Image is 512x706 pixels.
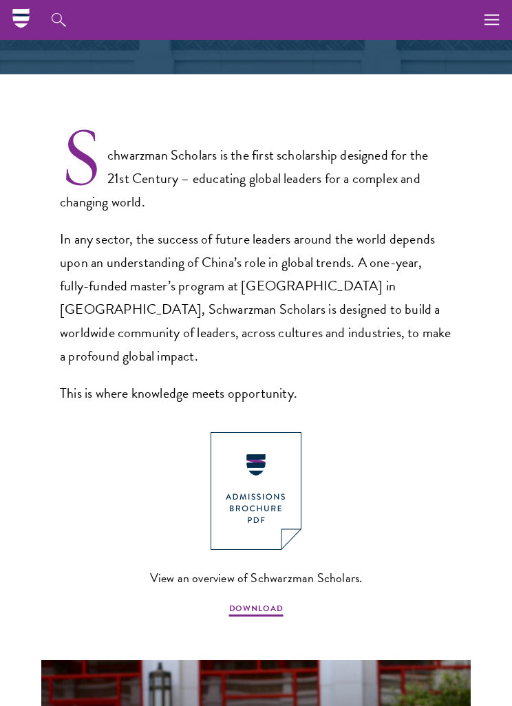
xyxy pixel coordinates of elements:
span: View an overview of Schwarzman Scholars. [150,568,363,588]
p: Schwarzman Scholars is the first scholarship designed for the 21st Century – educating global lea... [60,122,452,213]
span: DOWNLOAD [229,602,284,619]
p: This is where knowledge meets opportunity. [60,381,452,405]
a: View an overview of Schwarzman Scholars. DOWNLOAD [150,432,363,619]
p: In any sector, the success of future leaders around the world depends upon an understanding of Ch... [60,227,452,367]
